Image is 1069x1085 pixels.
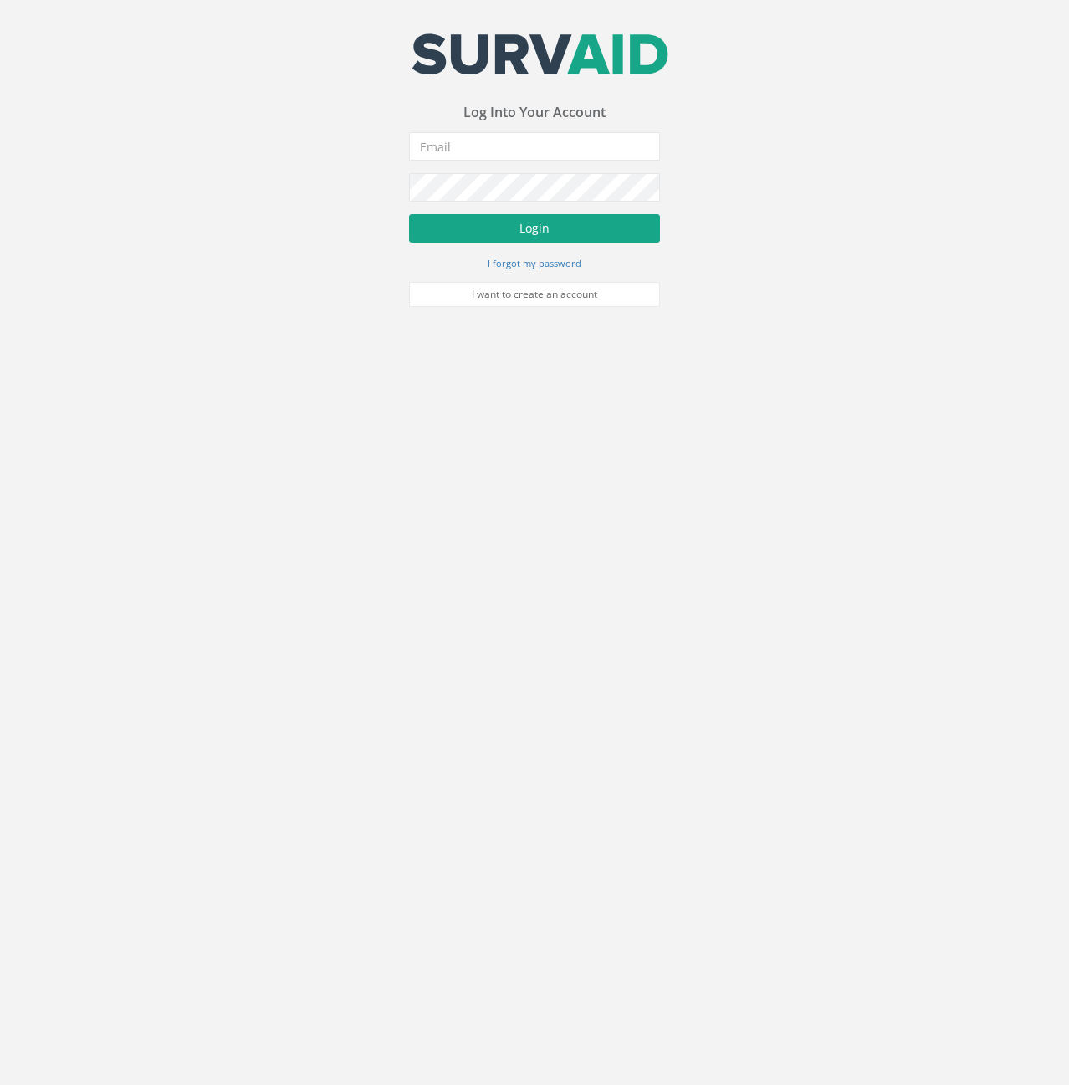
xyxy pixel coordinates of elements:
[409,282,660,307] a: I want to create an account
[488,255,581,270] a: I forgot my password
[409,214,660,243] button: Login
[409,132,660,161] input: Email
[488,257,581,269] small: I forgot my password
[409,105,660,120] h3: Log Into Your Account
